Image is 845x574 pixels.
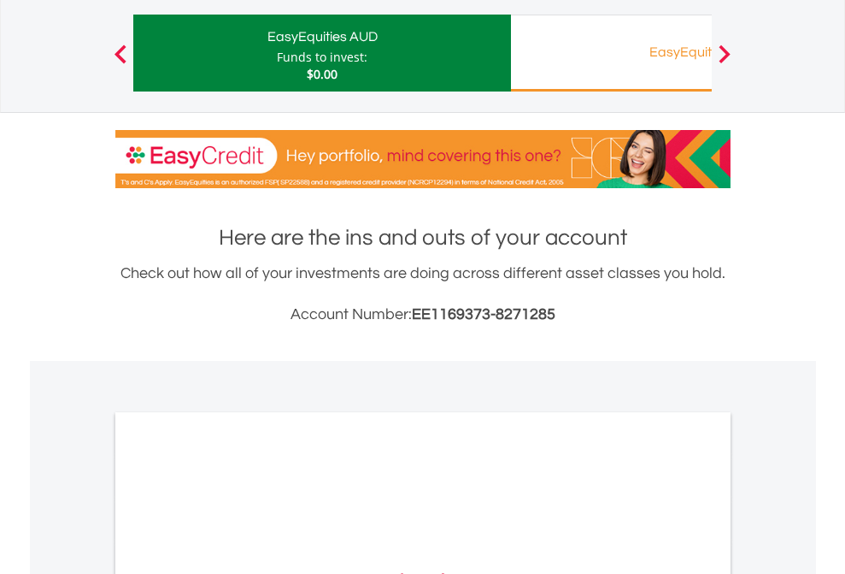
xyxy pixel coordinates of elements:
[307,66,337,82] span: $0.00
[277,49,367,66] div: Funds to invest:
[115,262,731,327] div: Check out how all of your investments are doing across different asset classes you hold.
[144,25,501,49] div: EasyEquities AUD
[115,222,731,253] h1: Here are the ins and outs of your account
[412,306,555,323] span: EE1169373-8271285
[115,130,731,188] img: EasyCredit Promotion Banner
[707,53,742,70] button: Next
[103,53,138,70] button: Previous
[115,303,731,327] h3: Account Number:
